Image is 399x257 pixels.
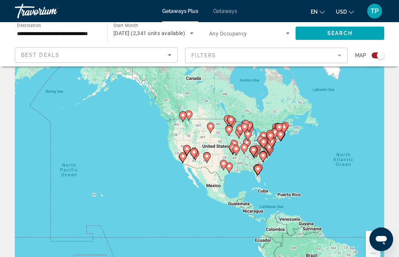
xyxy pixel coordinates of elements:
button: User Menu [365,3,384,19]
mat-select: Sort by [21,51,171,59]
span: USD [336,9,347,15]
button: Zoom in [366,231,381,246]
a: Getaways Plus [162,8,198,14]
span: Best Deals [21,52,59,58]
span: Any Occupancy [209,31,247,37]
span: TP [371,7,379,15]
button: Change currency [336,6,354,17]
iframe: Button to launch messaging window [369,227,393,251]
span: Start Month [113,23,138,28]
button: Search [296,27,384,40]
span: Destination [17,23,41,28]
button: Filter [185,47,348,64]
span: Search [327,30,352,36]
span: Map [355,50,366,61]
span: [DATE] (2,341 units available) [113,30,185,36]
span: en [311,9,318,15]
a: Getaways [213,8,237,14]
button: Change language [311,6,325,17]
a: Travorium [15,1,89,21]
